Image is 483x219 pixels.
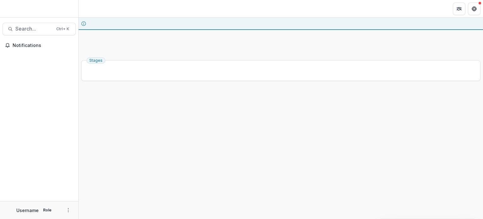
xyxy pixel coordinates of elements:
button: Get Help [468,3,480,15]
span: Stages [89,58,103,63]
div: Ctrl + K [55,26,70,32]
span: Search... [15,26,53,32]
button: More [64,206,72,214]
button: Notifications [3,40,76,50]
p: Username [16,207,39,214]
button: Partners [453,3,465,15]
p: Role [41,207,53,213]
button: Search... [3,23,76,35]
span: Notifications [13,43,73,48]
